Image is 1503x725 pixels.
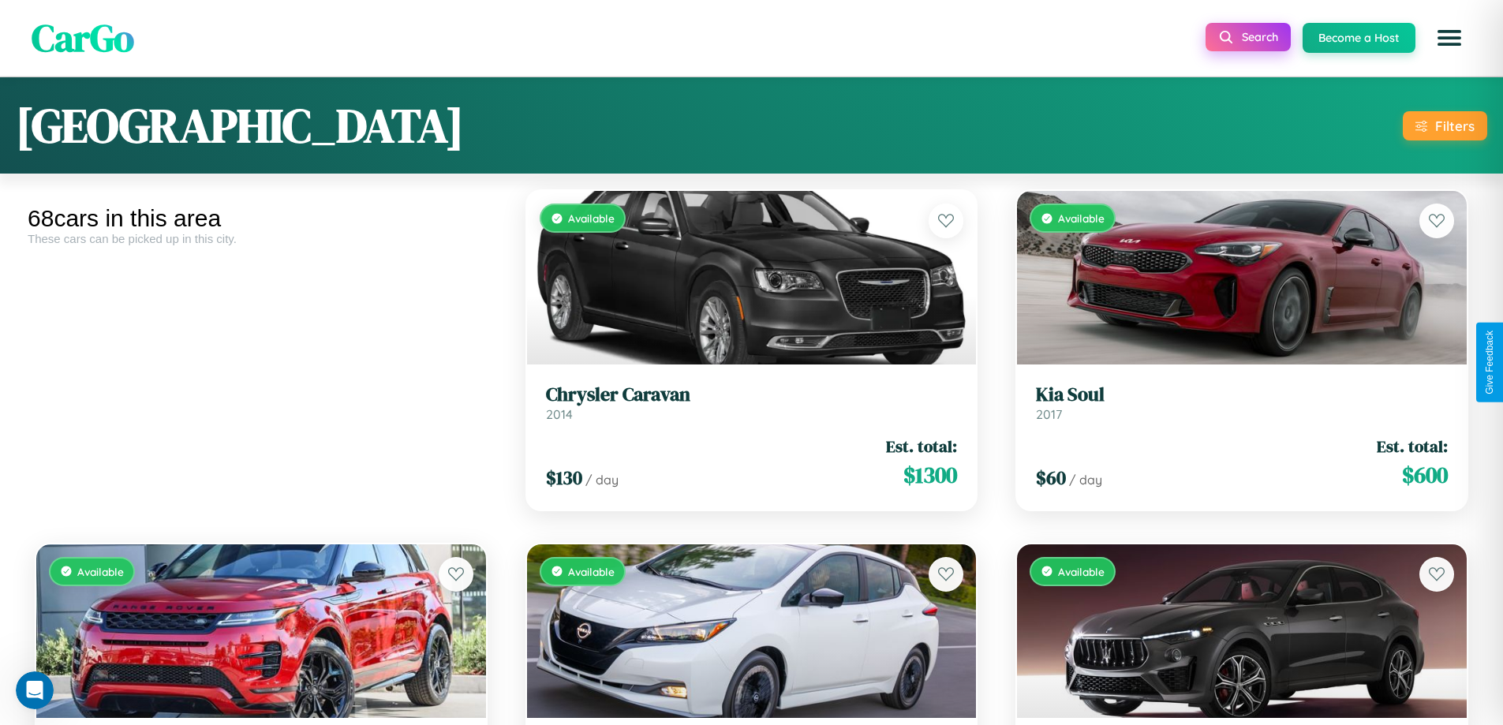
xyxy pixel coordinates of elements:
[546,465,582,491] span: $ 130
[546,383,958,406] h3: Chrysler Caravan
[28,205,495,232] div: 68 cars in this area
[77,565,124,578] span: Available
[32,12,134,64] span: CarGo
[28,232,495,245] div: These cars can be picked up in this city.
[1058,211,1105,225] span: Available
[903,459,957,491] span: $ 1300
[1377,435,1448,458] span: Est. total:
[568,565,615,578] span: Available
[585,472,619,488] span: / day
[1484,331,1495,394] div: Give Feedback
[1036,383,1448,406] h3: Kia Soul
[886,435,957,458] span: Est. total:
[16,671,54,709] iframe: Intercom live chat
[1403,111,1487,140] button: Filters
[1242,30,1278,44] span: Search
[16,93,464,158] h1: [GEOGRAPHIC_DATA]
[1206,23,1291,51] button: Search
[1402,459,1448,491] span: $ 600
[546,406,573,422] span: 2014
[568,211,615,225] span: Available
[1036,406,1062,422] span: 2017
[546,383,958,422] a: Chrysler Caravan2014
[1427,16,1471,60] button: Open menu
[1435,118,1475,134] div: Filters
[1036,383,1448,422] a: Kia Soul2017
[1058,565,1105,578] span: Available
[1303,23,1415,53] button: Become a Host
[1036,465,1066,491] span: $ 60
[1069,472,1102,488] span: / day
